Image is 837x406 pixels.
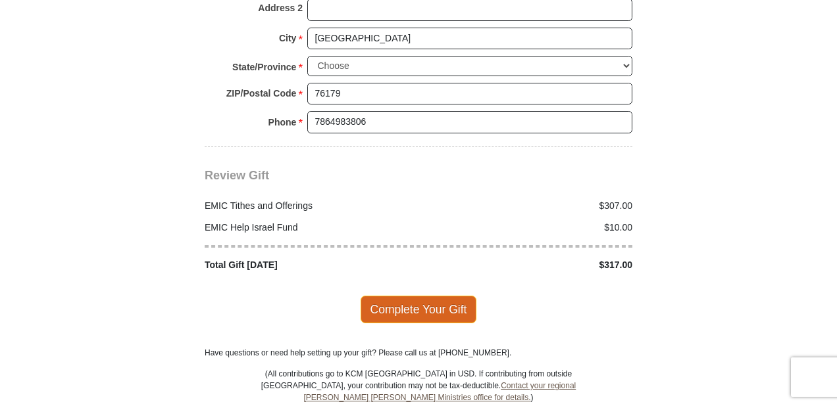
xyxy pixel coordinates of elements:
div: EMIC Help Israel Fund [198,221,419,235]
a: Contact your regional [PERSON_NAME] [PERSON_NAME] Ministries office for details. [303,381,576,402]
div: $307.00 [419,199,640,213]
span: Review Gift [205,169,269,182]
div: $10.00 [419,221,640,235]
div: Total Gift [DATE] [198,258,419,272]
strong: ZIP/Postal Code [226,84,297,102]
strong: Phone [268,113,297,131]
div: EMIC Tithes and Offerings [198,199,419,213]
strong: City [279,29,296,47]
strong: State/Province [232,58,296,76]
span: Complete Your Gift [361,296,477,323]
div: $317.00 [419,258,640,272]
p: Have questions or need help setting up your gift? Please call us at [PHONE_NUMBER]. [205,347,632,359]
